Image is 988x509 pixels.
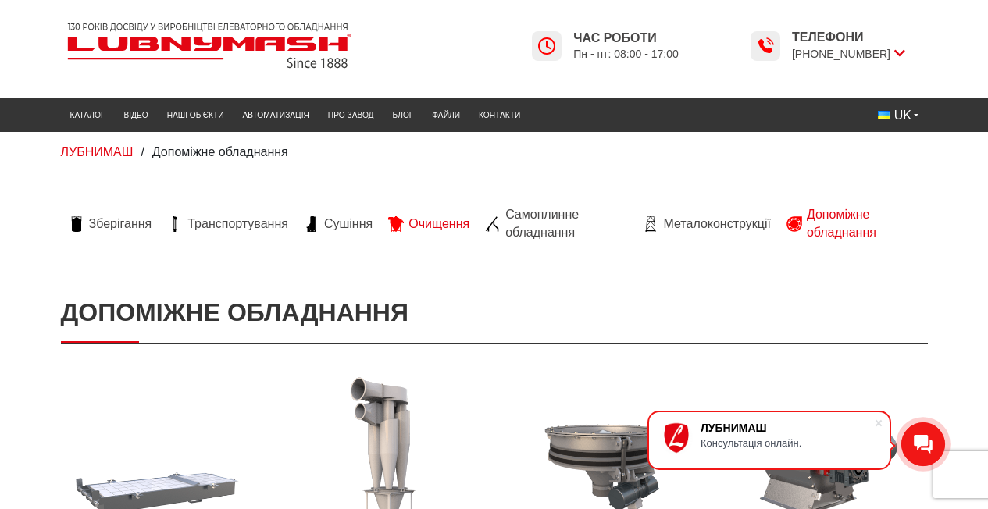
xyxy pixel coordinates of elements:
a: Блог [383,102,423,128]
a: Файли [423,102,469,128]
img: Lubnymash [61,16,358,75]
a: Транспортування [159,215,296,233]
span: Транспортування [187,215,288,233]
span: Зберігання [89,215,152,233]
span: / [141,145,144,158]
span: Допоміжне обладнання [152,145,288,158]
a: Очищення [380,215,477,233]
span: UK [894,107,911,124]
div: Консультація онлайн. [701,437,874,449]
span: Пн - пт: 08:00 - 17:00 [573,47,679,62]
span: Сушіння [324,215,373,233]
span: [PHONE_NUMBER] [792,46,905,62]
span: Металоконструкції [663,215,770,233]
span: Телефони [792,29,905,46]
img: Lubnymash time icon [756,37,775,55]
a: Відео [114,102,157,128]
a: Металоконструкції [635,215,778,233]
a: Контакти [469,102,530,128]
a: Наші об’єкти [158,102,234,128]
h1: Допоміжне обладнання [61,282,928,343]
a: Допоміжне обладнання [779,206,928,241]
span: Допоміжне обладнання [807,206,920,241]
span: Час роботи [573,30,679,47]
div: ЛУБНИМАШ [701,422,874,434]
a: Самоплинне обладнання [477,206,635,241]
a: Каталог [61,102,115,128]
img: Lubnymash time icon [537,37,556,55]
a: Про завод [319,102,383,128]
span: Самоплинне обладнання [505,206,627,241]
a: Сушіння [296,215,380,233]
button: UK [869,102,928,129]
img: Українська [878,111,890,119]
span: Очищення [408,215,469,233]
a: Автоматизація [234,102,319,128]
a: ЛУБНИМАШ [61,145,134,158]
a: Зберігання [61,215,160,233]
